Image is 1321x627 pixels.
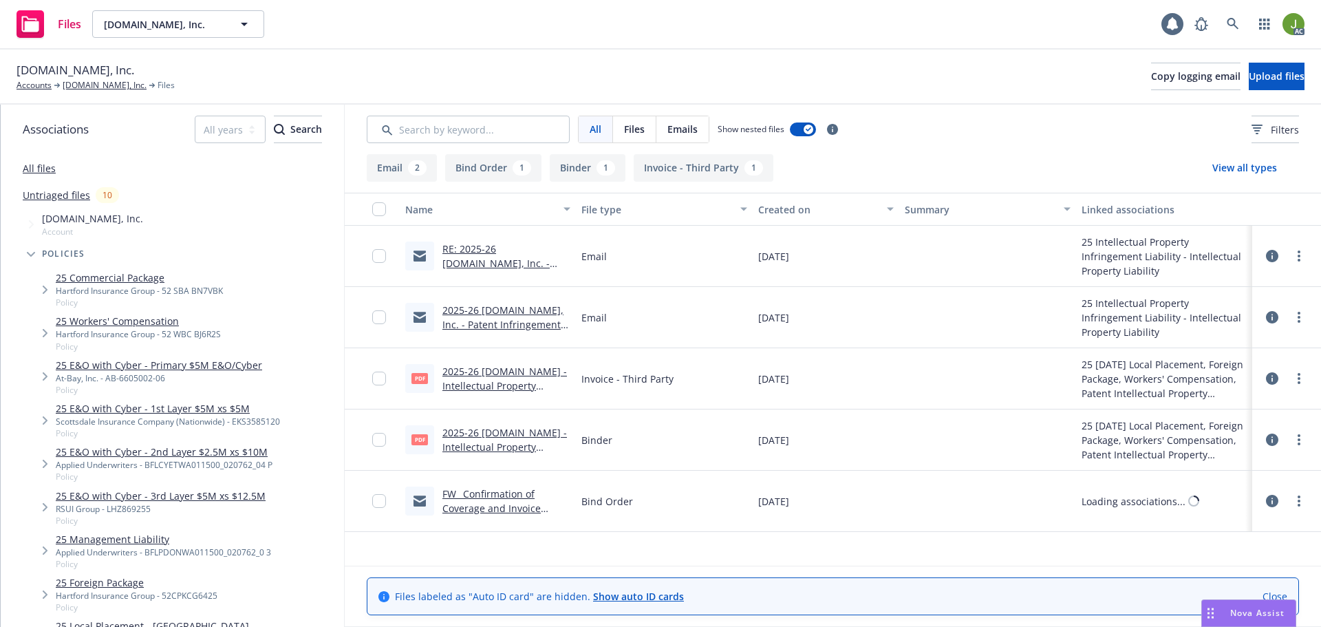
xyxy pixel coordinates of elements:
[1082,235,1247,278] div: 25 Intellectual Property Infringement Liability - Intellectual Property Liability
[581,310,607,325] span: Email
[581,433,612,447] span: Binder
[56,328,221,340] div: Hartford Insurance Group - 52 WBC BJ6R2S
[899,193,1075,226] button: Summary
[372,372,386,385] input: Toggle Row Selected
[1271,123,1299,137] span: Filters
[758,372,789,386] span: [DATE]
[597,160,615,176] div: 1
[56,285,223,297] div: Hartford Insurance Group - 52 SBA BN7VBK
[408,160,427,176] div: 2
[42,211,143,226] span: [DOMAIN_NAME], Inc.
[1201,599,1296,627] button: Nova Assist
[23,188,90,202] a: Untriaged files
[1188,10,1215,38] a: Report a Bug
[367,154,437,182] button: Email
[42,226,143,237] span: Account
[56,532,271,546] a: 25 Management Liability
[758,202,879,217] div: Created on
[400,193,576,226] button: Name
[372,433,386,447] input: Toggle Row Selected
[1263,589,1287,604] a: Close
[17,79,52,92] a: Accounts
[1202,600,1219,626] div: Drag to move
[274,116,322,142] div: Search
[56,314,221,328] a: 25 Workers' Compensation
[1082,357,1247,401] div: 25 [DATE] Local Placement, Foreign Package, Workers' Compensation, Patent Intellectual Property I...
[92,10,264,38] button: [DOMAIN_NAME], Inc.
[1082,494,1185,509] div: Loading associations...
[1230,607,1285,619] span: Nova Assist
[56,270,223,285] a: 25 Commercial Package
[581,494,633,509] span: Bind Order
[581,249,607,264] span: Email
[56,372,262,384] div: At-Bay, Inc. - AB-6605002-06
[1082,418,1247,462] div: 25 [DATE] Local Placement, Foreign Package, Workers' Compensation, Patent Intellectual Property I...
[1076,193,1252,226] button: Linked associations
[442,426,567,468] a: 2025-26 [DOMAIN_NAME] - Intellectual Property Liability - Binder.pdf
[442,365,567,421] a: 2025-26 [DOMAIN_NAME] - Intellectual Property Liability - Carrier Invoice .pdf
[445,154,541,182] button: Bind Order
[56,489,266,503] a: 25 E&O with Cyber - 3rd Layer $5M xs $12.5M
[56,297,223,308] span: Policy
[581,202,731,217] div: File type
[718,123,784,135] span: Show nested files
[405,202,555,217] div: Name
[56,590,217,602] div: Hartford Insurance Group - 52CPKCG6425
[395,589,684,604] span: Files labeled as "Auto ID card" are hidden.
[1252,123,1299,137] span: Filters
[1251,10,1278,38] a: Switch app
[56,471,272,482] span: Policy
[56,515,266,527] span: Policy
[442,242,550,313] a: RE: 2025-26 [DOMAIN_NAME], Inc. - Patent Infringement Liability - Binder and Invoice (follow up)
[1151,63,1241,90] button: Copy logging email
[411,373,428,383] span: pdf
[1219,10,1247,38] a: Search
[634,154,773,182] button: Invoice - Third Party
[56,459,272,471] div: Applied Underwriters - BFLCYETWA011500_020762_04 P
[1291,432,1307,448] a: more
[23,162,56,175] a: All files
[56,503,266,515] div: RSUI Group - LHZ869255
[56,546,271,558] div: Applied Underwriters - BFLPDONWA011500_020762_0 3
[1151,70,1241,83] span: Copy logging email
[17,61,134,79] span: [DOMAIN_NAME], Inc.
[758,494,789,509] span: [DATE]
[744,160,763,176] div: 1
[11,5,87,43] a: Files
[442,304,563,360] a: 2025-26 [DOMAIN_NAME], Inc. - Patent Infringement Liability - Binder and Invoice (New Business)
[56,341,221,352] span: Policy
[56,602,217,613] span: Policy
[372,249,386,263] input: Toggle Row Selected
[411,434,428,445] span: pdf
[1282,13,1304,35] img: photo
[593,590,684,603] a: Show auto ID cards
[442,487,542,558] a: FW_ Confirmation of Coverage and Invoice attached_ 07_29_2025 ISPOT_TV_ Inc_ Pol#_ ISO0040433949.msg
[1252,116,1299,143] button: Filters
[753,193,900,226] button: Created on
[58,19,81,30] span: Files
[1249,70,1304,83] span: Upload files
[372,202,386,216] input: Select all
[56,416,280,427] div: Scottsdale Insurance Company (Nationwide) - EKS3585120
[758,249,789,264] span: [DATE]
[96,187,119,203] div: 10
[42,250,85,258] span: Policies
[758,310,789,325] span: [DATE]
[624,122,645,136] span: Files
[1291,309,1307,326] a: more
[1291,248,1307,264] a: more
[1291,493,1307,509] a: more
[56,575,217,590] a: 25 Foreign Package
[23,120,89,138] span: Associations
[63,79,147,92] a: [DOMAIN_NAME], Inc.
[56,558,271,570] span: Policy
[1082,296,1247,339] div: 25 Intellectual Property Infringement Liability - Intellectual Property Liability
[274,124,285,135] svg: Search
[56,401,280,416] a: 25 E&O with Cyber - 1st Layer $5M xs $5M
[367,116,570,143] input: Search by keyword...
[56,427,280,439] span: Policy
[590,122,601,136] span: All
[56,384,262,396] span: Policy
[1190,154,1299,182] button: View all types
[372,310,386,324] input: Toggle Row Selected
